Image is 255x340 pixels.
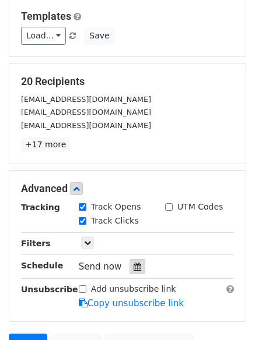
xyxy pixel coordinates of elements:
[197,284,255,340] iframe: Chat Widget
[84,27,114,45] button: Save
[21,137,70,152] a: +17 more
[177,201,223,213] label: UTM Codes
[91,215,139,227] label: Track Clicks
[91,283,176,295] label: Add unsubscribe link
[21,95,151,104] small: [EMAIL_ADDRESS][DOMAIN_NAME]
[21,108,151,116] small: [EMAIL_ADDRESS][DOMAIN_NAME]
[21,203,60,212] strong: Tracking
[21,239,51,248] strong: Filters
[21,121,151,130] small: [EMAIL_ADDRESS][DOMAIN_NAME]
[21,27,66,45] a: Load...
[79,261,122,272] span: Send now
[21,285,78,294] strong: Unsubscribe
[79,298,184,309] a: Copy unsubscribe link
[21,182,234,195] h5: Advanced
[21,10,71,22] a: Templates
[91,201,141,213] label: Track Opens
[21,261,63,270] strong: Schedule
[21,75,234,88] h5: 20 Recipients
